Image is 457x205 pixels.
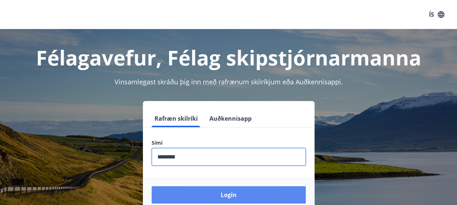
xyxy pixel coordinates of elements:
[115,77,343,86] span: Vinsamlegast skráðu þig inn með rafrænum skilríkjum eða Auðkennisappi.
[152,110,201,127] button: Rafræn skilríki
[207,110,254,127] button: Auðkennisapp
[152,139,306,146] label: Sími
[9,44,448,71] h1: Félagavefur, Félag skipstjórnarmanna
[425,8,448,21] button: ÍS
[152,186,306,204] button: Login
